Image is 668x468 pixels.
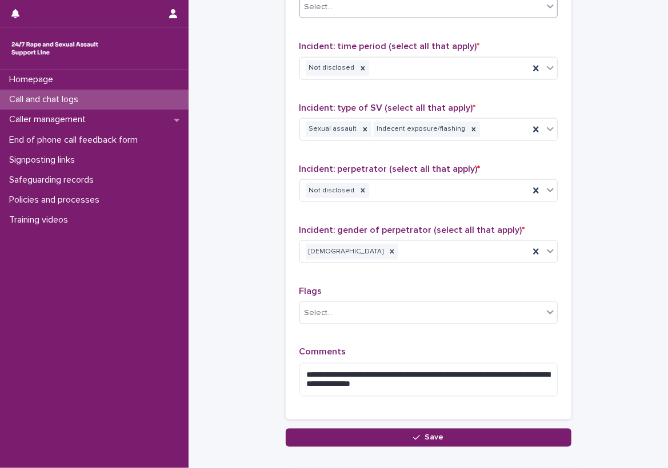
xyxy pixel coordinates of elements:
[5,74,62,85] p: Homepage
[5,215,77,225] p: Training videos
[5,135,147,146] p: End of phone call feedback form
[305,1,333,13] div: Select...
[299,287,322,296] span: Flags
[9,37,101,60] img: rhQMoQhaT3yELyF149Cw
[299,225,525,235] span: Incident: gender of perpetrator (select all that apply)
[306,60,357,76] div: Not disclosed
[299,103,476,112] span: Incident: type of SV (select all that apply)
[5,155,84,166] p: Signposting links
[299,42,480,51] span: Incident: time period (select all that apply)
[306,122,359,137] div: Sexual assault
[374,122,467,137] div: Indecent exposure/flashing
[305,307,333,319] div: Select...
[306,183,357,199] div: Not disclosed
[425,434,443,442] span: Save
[299,348,346,357] span: Comments
[5,195,109,205] p: Policies and processes
[299,164,481,174] span: Incident: perpetrator (select all that apply)
[306,244,386,260] div: [DEMOGRAPHIC_DATA]
[286,429,571,447] button: Save
[5,94,87,105] p: Call and chat logs
[5,114,95,125] p: Caller management
[5,175,103,185] p: Safeguarding records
